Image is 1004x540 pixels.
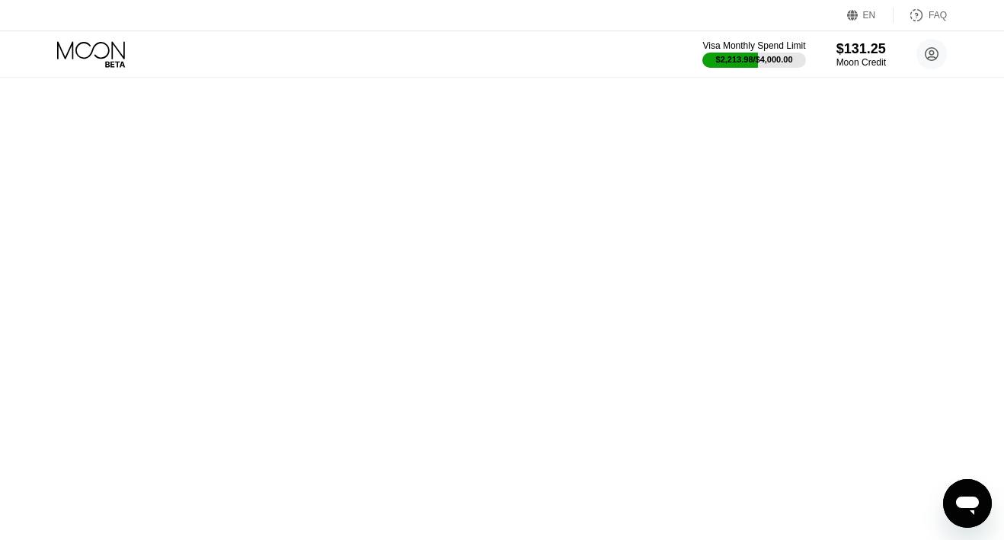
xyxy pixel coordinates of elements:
[863,10,876,21] div: EN
[894,8,947,23] div: FAQ
[929,10,947,21] div: FAQ
[836,41,886,68] div: $131.25Moon Credit
[716,55,793,64] div: $2,213.98 / $4,000.00
[702,40,805,68] div: Visa Monthly Spend Limit$2,213.98/$4,000.00
[836,57,886,68] div: Moon Credit
[847,8,894,23] div: EN
[836,41,886,57] div: $131.25
[943,479,992,528] iframe: Кнопка запуска окна обмена сообщениями
[702,40,805,51] div: Visa Monthly Spend Limit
